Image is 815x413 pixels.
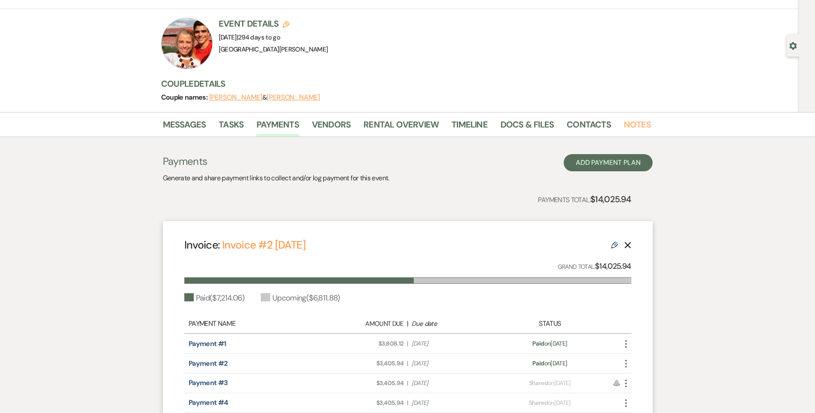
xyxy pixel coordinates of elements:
[412,319,491,329] div: Due date
[267,94,320,101] button: [PERSON_NAME]
[363,118,439,137] a: Rental Overview
[209,94,263,101] button: [PERSON_NAME]
[324,359,403,368] span: $3,405.94
[189,339,226,348] a: Payment #1
[189,359,228,368] a: Payment #2
[495,339,604,348] div: on [DATE]
[189,378,228,387] a: Payment #3
[407,379,408,388] span: |
[238,33,280,42] span: 294 days to go
[412,359,491,368] span: [DATE]
[567,118,611,137] a: Contacts
[412,379,491,388] span: [DATE]
[564,154,653,171] button: Add Payment Plan
[407,398,408,407] span: |
[324,379,403,388] span: $3,405.94
[161,78,642,90] h3: Couple Details
[237,33,280,42] span: |
[184,292,244,304] div: Paid ( $7,214.06 )
[595,261,631,271] strong: $14,025.94
[161,93,209,102] span: Couple names:
[219,33,281,42] span: [DATE]
[407,359,408,368] span: |
[624,118,651,137] a: Notes
[163,118,206,137] a: Messages
[532,340,544,347] span: Paid
[189,398,228,407] a: Payment #4
[163,173,389,184] p: Generate and share payment links to collect and/or log payment for this event.
[558,260,631,273] p: Grand Total:
[324,398,403,407] span: $3,405.94
[495,398,604,407] div: on [DATE]
[538,192,631,206] p: Payments Total:
[412,339,491,348] span: [DATE]
[219,118,244,137] a: Tasks
[590,194,631,205] strong: $14,025.94
[209,93,320,102] span: &
[324,319,403,329] div: Amount Due
[189,319,320,329] div: Payment Name
[532,359,544,367] span: Paid
[495,319,604,329] div: Status
[452,118,488,137] a: Timeline
[163,154,389,169] h3: Payments
[222,238,305,252] a: Invoice #2 [DATE]
[407,339,408,348] span: |
[529,399,548,407] span: Shared
[501,118,554,137] a: Docs & Files
[529,379,548,387] span: Shared
[256,118,299,137] a: Payments
[312,118,351,137] a: Vendors
[219,18,328,30] h3: Event Details
[324,339,403,348] span: $3,808.12
[184,237,305,252] h4: Invoice:
[412,398,491,407] span: [DATE]
[261,292,340,304] div: Upcoming ( $6,811.88 )
[495,379,604,388] div: on [DATE]
[320,319,495,329] div: |
[219,45,328,54] span: [GEOGRAPHIC_DATA][PERSON_NAME]
[495,359,604,368] div: on [DATE]
[789,41,797,49] button: Open lead details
